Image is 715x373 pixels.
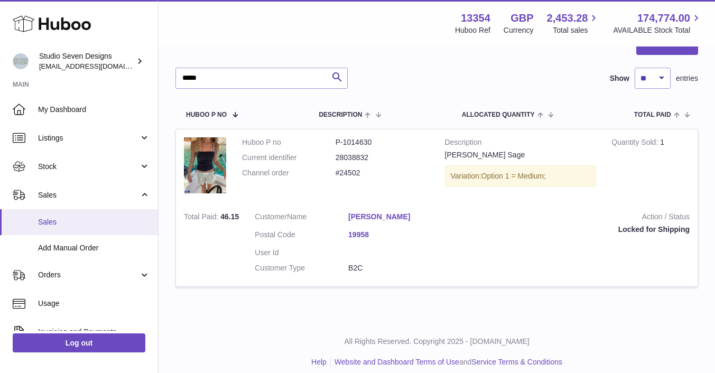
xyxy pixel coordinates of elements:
[348,212,442,222] a: [PERSON_NAME]
[255,263,348,273] dt: Customer Type
[603,129,698,204] td: 1
[38,162,139,172] span: Stock
[319,111,362,118] span: Description
[335,358,459,366] a: Website and Dashboard Terms of Use
[634,111,671,118] span: Total paid
[184,212,220,223] strong: Total Paid
[547,11,600,35] a: 2,453.28 Total sales
[255,212,348,225] dt: Name
[184,137,226,194] img: IMG_3149.jpg
[331,357,562,367] li: and
[39,51,134,71] div: Studio Seven Designs
[613,25,702,35] span: AVAILABLE Stock Total
[167,337,707,347] p: All Rights Reserved. Copyright 2025 - [DOMAIN_NAME]
[255,248,348,258] dt: User Id
[637,11,690,25] span: 174,774.00
[547,11,588,25] span: 2,453.28
[38,217,150,227] span: Sales
[13,333,145,352] a: Log out
[553,25,600,35] span: Total sales
[336,137,429,147] dd: P-1014630
[611,138,660,149] strong: Quantity Sold
[336,168,429,178] dd: #24502
[38,270,139,280] span: Orders
[186,111,227,118] span: Huboo P no
[336,153,429,163] dd: 28038832
[38,133,139,143] span: Listings
[38,327,139,337] span: Invoicing and Payments
[220,212,239,221] span: 46.15
[458,212,690,225] strong: Action / Status
[481,172,546,180] span: Option 1 = Medium;
[471,358,562,366] a: Service Terms & Conditions
[613,11,702,35] a: 174,774.00 AVAILABLE Stock Total
[445,150,596,160] div: [PERSON_NAME] Sage
[461,11,490,25] strong: 13354
[458,225,690,235] div: Locked for Shipping
[242,137,336,147] dt: Huboo P no
[38,105,150,115] span: My Dashboard
[510,11,533,25] strong: GBP
[311,358,327,366] a: Help
[38,190,139,200] span: Sales
[462,111,535,118] span: ALLOCATED Quantity
[38,299,150,309] span: Usage
[255,230,348,243] dt: Postal Code
[610,73,629,83] label: Show
[348,230,442,240] a: 19958
[255,212,287,221] span: Customer
[242,168,336,178] dt: Channel order
[455,25,490,35] div: Huboo Ref
[13,53,29,69] img: contact.studiosevendesigns@gmail.com
[676,73,698,83] span: entries
[348,263,442,273] dd: B2C
[445,137,596,150] strong: Description
[38,243,150,253] span: Add Manual Order
[504,25,534,35] div: Currency
[242,153,336,163] dt: Current identifier
[445,165,596,187] div: Variation:
[39,62,155,70] span: [EMAIL_ADDRESS][DOMAIN_NAME]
